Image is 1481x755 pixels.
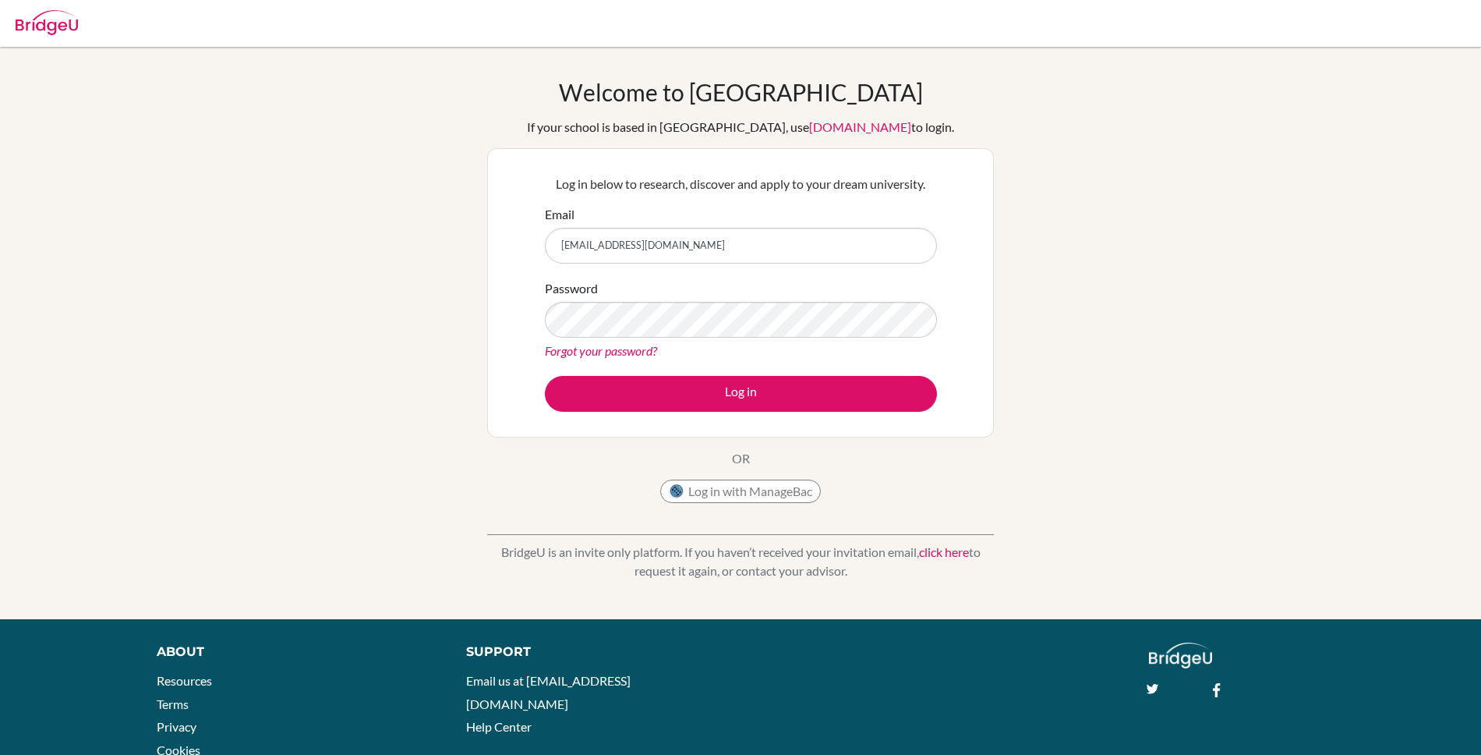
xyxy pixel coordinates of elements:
img: Bridge-U [16,10,78,35]
button: Log in with ManageBac [660,480,821,503]
a: Forgot your password? [545,343,657,358]
a: Resources [157,673,212,688]
img: logo_white@2x-f4f0deed5e89b7ecb1c2cc34c3e3d731f90f0f143d5ea2071677605dd97b5244.png [1149,643,1212,668]
label: Email [545,205,574,224]
a: Terms [157,697,189,711]
a: Privacy [157,719,196,734]
a: Email us at [EMAIL_ADDRESS][DOMAIN_NAME] [466,673,631,711]
div: If your school is based in [GEOGRAPHIC_DATA], use to login. [527,118,954,136]
p: BridgeU is an invite only platform. If you haven’t received your invitation email, to request it ... [487,543,994,580]
div: About [157,643,431,661]
div: Support [466,643,723,661]
button: Log in [545,376,937,412]
a: click here [919,544,969,559]
h1: Welcome to [GEOGRAPHIC_DATA] [559,78,923,106]
label: Password [545,279,598,298]
p: OR [732,449,750,468]
p: Log in below to research, discover and apply to your dream university. [545,175,937,193]
a: Help Center [466,719,532,734]
a: [DOMAIN_NAME] [809,119,911,134]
